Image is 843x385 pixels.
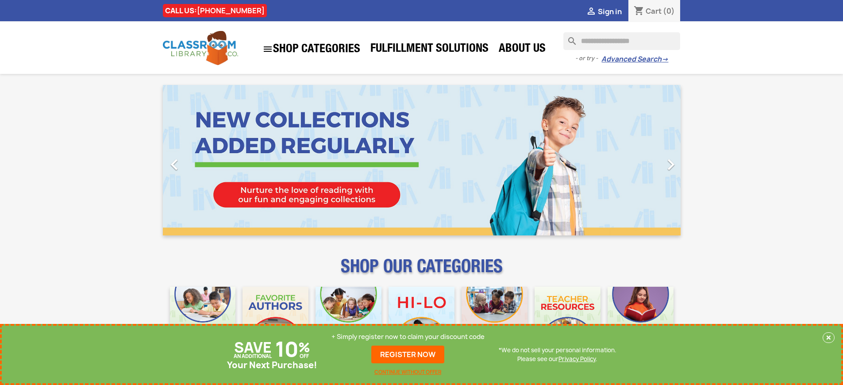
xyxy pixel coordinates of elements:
span: (0) [663,6,675,16]
input: Search [563,32,680,50]
span: - or try - [575,54,601,63]
img: CLC_Favorite_Authors_Mobile.jpg [243,287,308,353]
img: CLC_HiLo_Mobile.jpg [389,287,454,353]
i:  [163,154,185,176]
a: About Us [494,41,550,58]
p: SHOP OUR CATEGORIES [163,264,681,280]
i: shopping_cart [634,6,644,17]
a: Advanced Search→ [601,55,668,64]
i: search [563,32,574,43]
i:  [586,7,597,17]
img: CLC_Bulk_Mobile.jpg [170,287,236,353]
img: Classroom Library Company [163,31,238,65]
img: CLC_Phonics_And_Decodables_Mobile.jpg [316,287,381,353]
span: → [662,55,668,64]
a: Next [603,85,681,235]
a: [PHONE_NUMBER] [197,6,265,15]
a: Previous [163,85,241,235]
i:  [262,44,273,54]
a: Fulfillment Solutions [366,41,493,58]
img: CLC_Teacher_Resources_Mobile.jpg [535,287,600,353]
a:  Sign in [586,7,622,16]
ul: Carousel container [163,85,681,235]
img: CLC_Fiction_Nonfiction_Mobile.jpg [462,287,527,353]
img: CLC_Dyslexia_Mobile.jpg [608,287,674,353]
i:  [660,154,682,176]
div: CALL US: [163,4,267,17]
a: SHOP CATEGORIES [258,39,365,59]
span: Sign in [598,7,622,16]
span: Cart [646,6,662,16]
